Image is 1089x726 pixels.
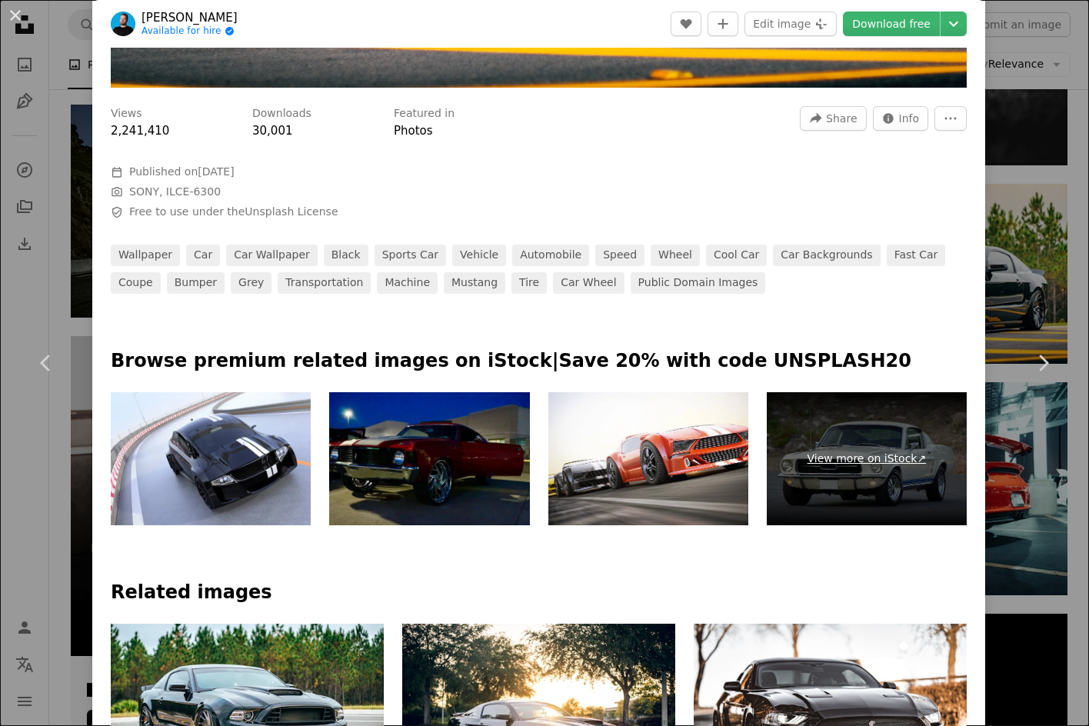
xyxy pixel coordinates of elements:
h3: Featured in [394,106,455,122]
span: 30,001 [252,124,293,138]
a: mustang [444,272,505,294]
img: The race [548,392,748,526]
span: Info [899,107,920,130]
span: Share [826,107,857,130]
a: speed [595,245,644,266]
a: grey [231,272,271,294]
time: August 17, 2019 at 8:00:29 AM GMT+5:30 [198,165,234,178]
a: Unsplash License [245,205,338,218]
a: a black car parked on a road [694,708,967,722]
button: Choose download size [941,12,967,36]
a: wheel [651,245,700,266]
a: car backgrounds [773,245,880,266]
a: car wheel [553,272,624,294]
img: Black electric sports car driving on the highway [111,392,311,526]
a: car [186,245,220,266]
h3: Downloads [252,106,311,122]
a: cool car [706,245,767,266]
a: tire [511,272,547,294]
button: SONY, ILCE-6300 [129,185,221,200]
a: black Ford Mustang GT [402,708,675,721]
a: Public domain images [631,272,766,294]
a: car wallpaper [226,245,318,266]
a: bumper [167,272,225,294]
h4: Related images [111,581,967,605]
span: Published on [129,165,235,178]
a: transportation [278,272,371,294]
a: black coupe on road surrounded with trees [111,694,384,708]
a: wallpaper [111,245,180,266]
button: Share this image [800,106,866,131]
p: Browse premium related images on iStock | Save 20% with code UNSPLASH20 [111,349,967,374]
a: View more on iStock↗ [767,392,967,526]
a: Download free [843,12,940,36]
h3: Views [111,106,142,122]
a: sports car [375,245,446,266]
a: black [324,245,368,266]
a: [PERSON_NAME] [142,10,238,25]
button: More Actions [934,106,967,131]
button: Add to Collection [708,12,738,36]
a: vehicle [452,245,506,266]
button: Edit image [744,12,837,36]
a: machine [377,272,438,294]
span: Free to use under the [129,205,338,220]
button: Like [671,12,701,36]
a: fast car [887,245,946,266]
a: Available for hire [142,25,238,38]
span: 2,241,410 [111,124,169,138]
a: automobile [512,245,589,266]
a: coupe [111,272,161,294]
a: Photos [394,124,433,138]
img: Go to Lance Asper's profile [111,12,135,36]
button: Stats about this image [873,106,929,131]
a: Next [997,289,1089,437]
img: Classic car at night [329,392,529,526]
